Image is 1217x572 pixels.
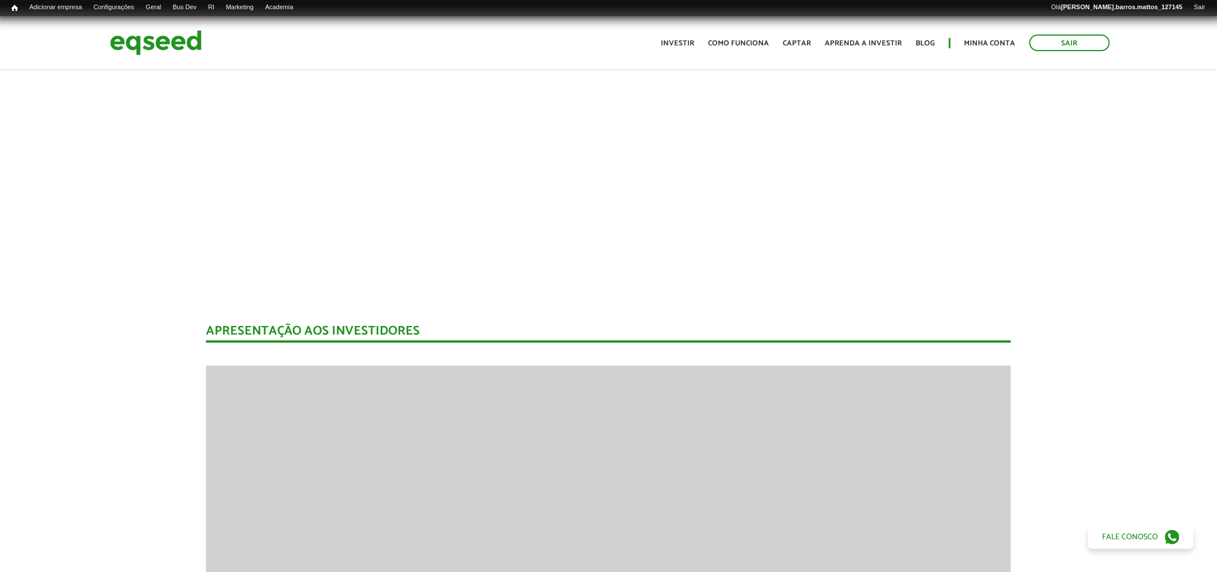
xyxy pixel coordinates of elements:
a: Blog [916,40,935,47]
a: Sair [1030,34,1110,51]
a: Início [6,3,24,14]
a: Bus Dev [167,3,202,12]
a: Minha conta [965,40,1016,47]
a: Academia [259,3,299,12]
a: Adicionar empresa [24,3,88,12]
a: Investir [661,40,695,47]
a: Marketing [220,3,259,12]
div: Apresentação aos investidores [206,325,1012,343]
strong: [PERSON_NAME].barros.mattos_127145 [1061,3,1182,10]
a: Configurações [88,3,140,12]
a: Aprenda a investir [825,40,902,47]
a: Captar [783,40,812,47]
a: RI [202,3,220,12]
span: Início [12,4,18,12]
a: Sair [1188,3,1211,12]
a: Geral [140,3,167,12]
img: EqSeed [110,28,202,58]
a: Fale conosco [1088,525,1194,549]
a: Olá[PERSON_NAME].barros.mattos_127145 [1046,3,1188,12]
a: Como funciona [709,40,770,47]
